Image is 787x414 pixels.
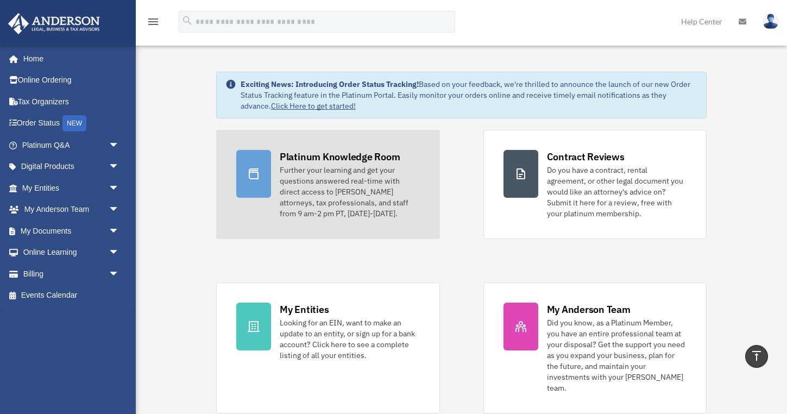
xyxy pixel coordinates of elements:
div: My Entities [280,303,329,316]
i: vertical_align_top [750,349,763,362]
a: My Documentsarrow_drop_down [8,220,136,242]
a: Contract Reviews Do you have a contract, rental agreement, or other legal document you would like... [483,130,707,239]
a: Billingarrow_drop_down [8,263,136,285]
span: arrow_drop_down [109,199,130,221]
a: Events Calendar [8,285,136,306]
a: vertical_align_top [745,345,768,368]
a: Online Learningarrow_drop_down [8,242,136,264]
img: User Pic [763,14,779,29]
a: My Anderson Team Did you know, as a Platinum Member, you have an entire professional team at your... [483,283,707,413]
a: Digital Productsarrow_drop_down [8,156,136,178]
span: arrow_drop_down [109,242,130,264]
i: menu [147,15,160,28]
div: NEW [62,115,86,131]
a: Online Ordering [8,70,136,91]
span: arrow_drop_down [109,134,130,156]
a: My Entities Looking for an EIN, want to make an update to an entity, or sign up for a bank accoun... [216,283,440,413]
a: My Anderson Teamarrow_drop_down [8,199,136,221]
a: Order StatusNEW [8,112,136,135]
a: Platinum Knowledge Room Further your learning and get your questions answered real-time with dire... [216,130,440,239]
span: arrow_drop_down [109,263,130,285]
a: Home [8,48,130,70]
div: Further your learning and get your questions answered real-time with direct access to [PERSON_NAM... [280,165,420,219]
strong: Exciting News: Introducing Order Status Tracking! [241,79,419,89]
a: menu [147,19,160,28]
div: My Anderson Team [547,303,631,316]
div: Platinum Knowledge Room [280,150,400,164]
a: Tax Organizers [8,91,136,112]
span: arrow_drop_down [109,220,130,242]
a: My Entitiesarrow_drop_down [8,177,136,199]
span: arrow_drop_down [109,177,130,199]
a: Platinum Q&Aarrow_drop_down [8,134,136,156]
div: Did you know, as a Platinum Member, you have an entire professional team at your disposal? Get th... [547,317,687,393]
div: Do you have a contract, rental agreement, or other legal document you would like an attorney's ad... [547,165,687,219]
div: Looking for an EIN, want to make an update to an entity, or sign up for a bank account? Click her... [280,317,420,361]
span: arrow_drop_down [109,156,130,178]
div: Contract Reviews [547,150,625,164]
i: search [181,15,193,27]
div: Based on your feedback, we're thrilled to announce the launch of our new Order Status Tracking fe... [241,79,697,111]
a: Click Here to get started! [271,101,356,111]
img: Anderson Advisors Platinum Portal [5,13,103,34]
